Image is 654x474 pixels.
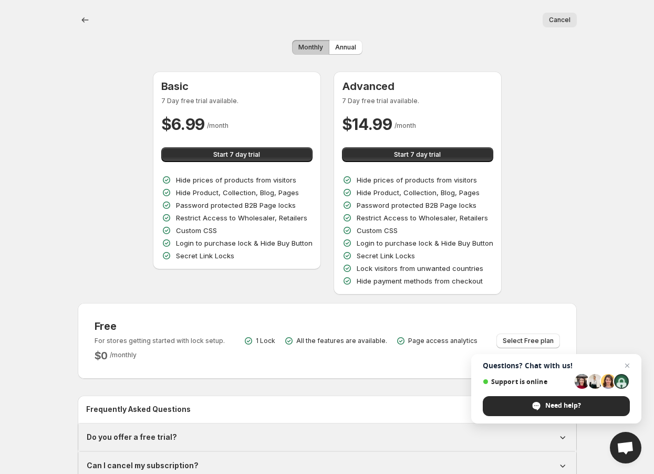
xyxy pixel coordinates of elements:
[335,43,356,52] span: Annual
[357,250,415,261] p: Secret Link Locks
[503,337,554,345] span: Select Free plan
[87,432,177,442] h1: Do you offer a free trial?
[161,114,205,135] h2: $ 6.99
[357,187,480,198] p: Hide Product, Collection, Blog, Pages
[357,263,483,274] p: Lock visitors from unwanted countries
[394,150,441,159] span: Start 7 day trial
[483,378,571,386] span: Support is online
[342,147,493,162] button: Start 7 day trial
[357,213,488,223] p: Restrict Access to Wholesaler, Retailers
[78,13,92,27] button: back
[256,337,275,345] p: 1 Lock
[549,16,570,24] span: Cancel
[296,337,387,345] p: All the features are available.
[408,337,477,345] p: Page access analytics
[87,460,199,471] h1: Can I cancel my subscription?
[342,97,493,105] p: 7 Day free trial available.
[395,122,416,129] span: / month
[342,114,392,135] h2: $ 14.99
[483,361,630,370] span: Questions? Chat with us!
[543,13,577,27] button: Cancel
[357,200,476,210] p: Password protected B2B Page locks
[176,187,299,198] p: Hide Product, Collection, Blog, Pages
[610,432,641,463] a: Open chat
[176,175,296,185] p: Hide prices of products from visitors
[86,404,568,415] h2: Frequently Asked Questions
[161,80,313,93] h3: Basic
[95,320,225,332] h3: Free
[176,225,217,236] p: Custom CSS
[176,250,234,261] p: Secret Link Locks
[213,150,260,159] span: Start 7 day trial
[95,337,225,345] p: For stores getting started with lock setup.
[161,147,313,162] button: Start 7 day trial
[483,396,630,416] span: Need help?
[342,80,493,93] h3: Advanced
[110,351,137,359] span: / monthly
[176,238,313,248] p: Login to purchase lock & Hide Buy Button
[329,40,362,55] button: Annual
[207,122,229,129] span: / month
[292,40,329,55] button: Monthly
[176,200,296,210] p: Password protected B2B Page locks
[357,175,477,185] p: Hide prices of products from visitors
[357,225,398,236] p: Custom CSS
[357,238,493,248] p: Login to purchase lock & Hide Buy Button
[176,213,307,223] p: Restrict Access to Wholesaler, Retailers
[298,43,323,52] span: Monthly
[496,334,560,348] button: Select Free plan
[95,349,108,362] h2: $ 0
[545,401,581,410] span: Need help?
[357,276,483,286] p: Hide payment methods from checkout
[161,97,313,105] p: 7 Day free trial available.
